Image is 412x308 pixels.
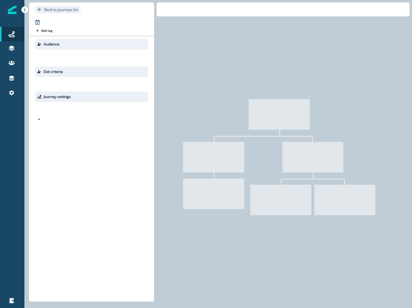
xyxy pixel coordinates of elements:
[35,6,81,13] button: Go back
[41,29,52,32] p: Add tag
[8,5,16,14] img: Inflection
[44,42,60,47] p: Audience
[44,7,78,12] p: Back to journeys list
[35,28,53,33] button: Add tag
[44,94,71,100] p: Journey settings
[44,69,63,74] p: Exit criteria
